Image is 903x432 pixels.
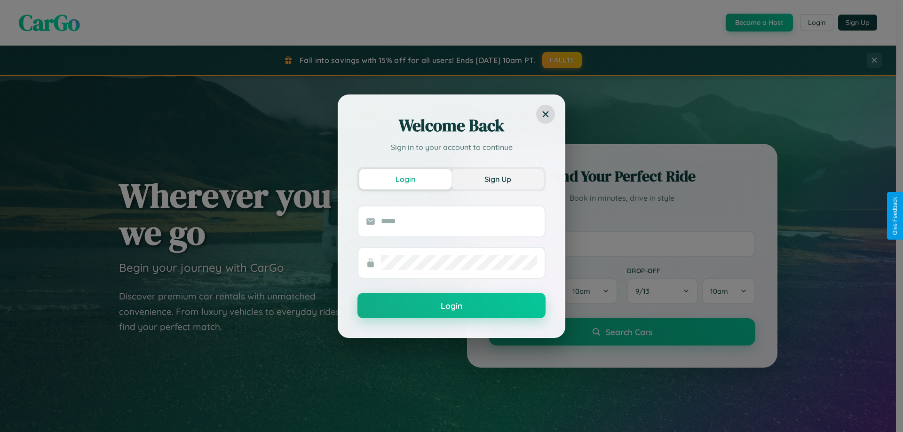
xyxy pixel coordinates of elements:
[357,293,546,318] button: Login
[892,197,898,235] div: Give Feedback
[357,141,546,153] p: Sign in to your account to continue
[451,169,544,189] button: Sign Up
[357,114,546,137] h2: Welcome Back
[359,169,451,189] button: Login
